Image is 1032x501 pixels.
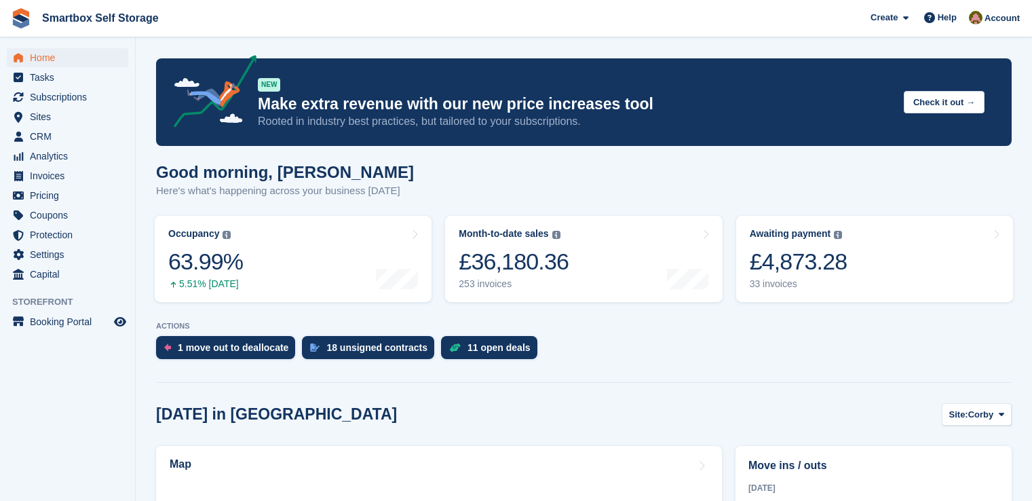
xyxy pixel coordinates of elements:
[441,336,544,366] a: 11 open deals
[168,278,243,290] div: 5.51% [DATE]
[258,94,893,114] p: Make extra revenue with our new price increases tool
[949,408,968,422] span: Site:
[748,482,999,494] div: [DATE]
[7,265,128,284] a: menu
[904,91,985,113] button: Check it out →
[942,403,1012,426] button: Site: Corby
[7,107,128,126] a: menu
[258,114,893,129] p: Rooted in industry best practices, but tailored to your subscriptions.
[30,245,111,264] span: Settings
[449,343,461,352] img: deal-1b604bf984904fb50ccaf53a9ad4b4a5d6e5aea283cecdc64d6e3604feb123c2.svg
[459,248,569,276] div: £36,180.36
[170,458,191,470] h2: Map
[11,8,31,29] img: stora-icon-8386f47178a22dfd0bd8f6a31ec36ba5ce8667c1dd55bd0f319d3a0aa187defe.svg
[12,295,135,309] span: Storefront
[258,78,280,92] div: NEW
[7,147,128,166] a: menu
[969,11,982,24] img: Alex Selenitsas
[168,228,219,240] div: Occupancy
[968,408,994,422] span: Corby
[156,322,1012,331] p: ACTIONS
[7,245,128,264] a: menu
[310,344,320,352] img: contract_signature_icon-13c848040528278c33f63329250d36e43548de30e8caae1d1a13099fd9432cc5.svg
[938,11,957,24] span: Help
[30,107,111,126] span: Sites
[736,216,1013,302] a: Awaiting payment £4,873.28 33 invoices
[30,312,111,331] span: Booking Portal
[30,166,111,185] span: Invoices
[871,11,898,24] span: Create
[7,312,128,331] a: menu
[459,278,569,290] div: 253 invoices
[7,206,128,225] a: menu
[30,265,111,284] span: Capital
[30,88,111,107] span: Subscriptions
[748,458,999,474] h2: Move ins / outs
[985,12,1020,25] span: Account
[750,248,847,276] div: £4,873.28
[7,186,128,205] a: menu
[750,228,831,240] div: Awaiting payment
[178,342,288,353] div: 1 move out to deallocate
[30,68,111,87] span: Tasks
[155,216,432,302] a: Occupancy 63.99% 5.51% [DATE]
[750,278,847,290] div: 33 invoices
[168,248,243,276] div: 63.99%
[30,225,111,244] span: Protection
[834,231,842,239] img: icon-info-grey-7440780725fd019a000dd9b08b2336e03edf1995a4989e88bcd33f0948082b44.svg
[223,231,231,239] img: icon-info-grey-7440780725fd019a000dd9b08b2336e03edf1995a4989e88bcd33f0948082b44.svg
[326,342,427,353] div: 18 unsigned contracts
[156,336,302,366] a: 1 move out to deallocate
[30,206,111,225] span: Coupons
[30,186,111,205] span: Pricing
[552,231,560,239] img: icon-info-grey-7440780725fd019a000dd9b08b2336e03edf1995a4989e88bcd33f0948082b44.svg
[30,147,111,166] span: Analytics
[112,314,128,330] a: Preview store
[156,405,397,424] h2: [DATE] in [GEOGRAPHIC_DATA]
[162,55,257,132] img: price-adjustments-announcement-icon-8257ccfd72463d97f412b2fc003d46551f7dbcb40ab6d574587a9cd5c0d94...
[156,183,414,199] p: Here's what's happening across your business [DATE]
[37,7,164,29] a: Smartbox Self Storage
[164,344,171,352] img: move_outs_to_deallocate_icon-f764333ba52eb49d3ac5e1228854f67142a1ed5810a6f6cc68b1a99e826820c5.svg
[30,127,111,146] span: CRM
[459,228,548,240] div: Month-to-date sales
[7,68,128,87] a: menu
[7,166,128,185] a: menu
[156,163,414,181] h1: Good morning, [PERSON_NAME]
[467,342,531,353] div: 11 open deals
[7,88,128,107] a: menu
[7,127,128,146] a: menu
[445,216,722,302] a: Month-to-date sales £36,180.36 253 invoices
[30,48,111,67] span: Home
[7,48,128,67] a: menu
[7,225,128,244] a: menu
[302,336,441,366] a: 18 unsigned contracts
